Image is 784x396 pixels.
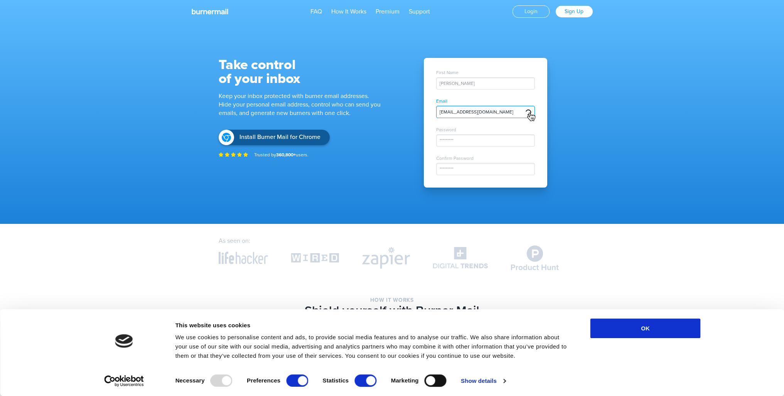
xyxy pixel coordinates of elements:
[525,109,532,116] img: Loader
[276,152,296,157] strong: 360,800+
[219,237,250,245] span: As seen on:
[391,377,419,384] strong: Marketing
[376,8,400,15] a: Premium
[433,247,488,269] img: Digital Trends
[331,8,366,15] a: How It Works
[291,253,339,263] img: Wired
[219,305,566,317] h2: Shield yourself with Burner Mail
[192,8,228,15] img: Burnermail logo white
[175,333,573,360] div: We use cookies to personalise content and ads, to provide social media features and to analyse ou...
[513,5,550,18] a: Login
[436,70,535,75] span: First Name
[409,8,430,15] a: Support
[237,152,242,157] img: Icon star
[225,152,229,157] img: Icon star
[219,252,268,264] img: Lifehacker
[436,99,535,103] span: Email
[310,8,322,15] a: FAQ
[175,321,573,330] div: This website uses cookies
[219,298,566,303] span: How it works
[436,127,535,132] span: Password
[243,152,248,157] img: Icon star
[436,156,535,161] span: Confirm Password
[175,377,205,384] strong: Necessary
[461,375,506,387] a: Show details
[231,152,236,157] img: Icon star
[115,334,133,348] img: logo
[527,112,536,122] img: Macos cursor
[323,377,349,384] strong: Statistics
[440,109,513,115] span: [EMAIL_ADDRESS][DOMAIN_NAME]
[436,77,535,90] div: [PERSON_NAME]
[219,92,396,117] h1: Keep your inbox protected with burner email addresses. Hide your personal email address, control ...
[362,247,410,269] img: Zapier Blog
[219,152,223,157] img: Icon star
[219,58,396,86] h2: Take control of your inbox
[90,375,158,387] a: Usercentrics Cookiebot - opens in a new window
[222,133,231,142] img: Install Burner Mail
[239,134,320,141] span: Install Burner Mail for Chrome
[254,152,309,157] span: Trusted by users.
[556,6,593,17] a: Sign Up
[590,318,701,338] button: OK
[247,377,280,384] strong: Preferences
[219,130,330,145] a: Install Burner Mail Install Burner Mail for Chrome
[511,245,559,270] img: Product Hunt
